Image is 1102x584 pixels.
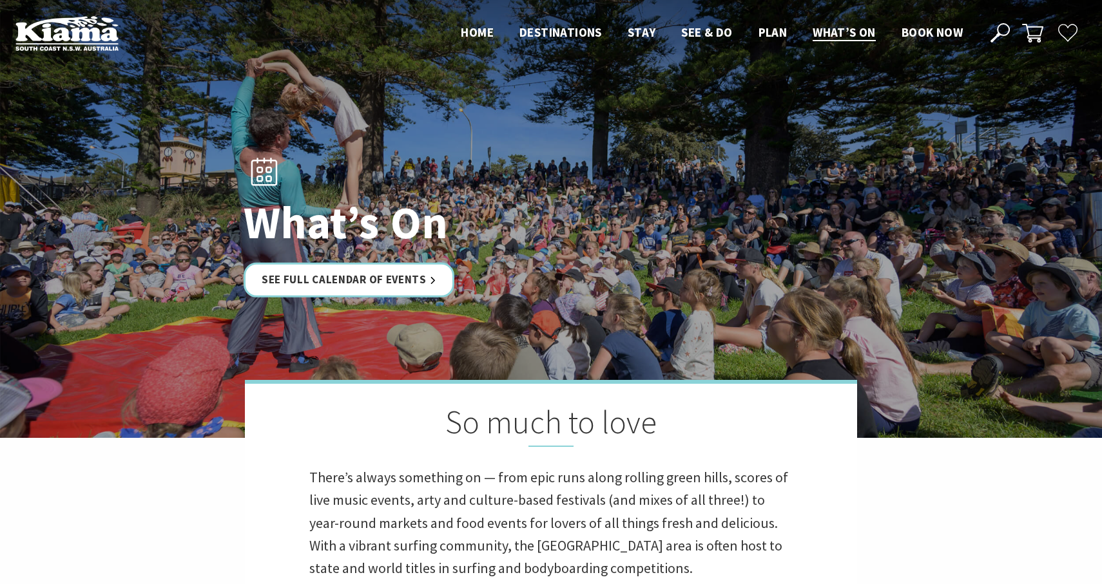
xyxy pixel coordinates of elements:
span: See & Do [681,24,732,40]
span: Destinations [519,24,602,40]
span: Plan [759,24,788,40]
a: See Full Calendar of Events [244,263,454,297]
span: Stay [628,24,656,40]
h1: What’s On [244,198,608,247]
img: Kiama Logo [15,15,119,51]
span: Book now [902,24,963,40]
p: There’s always something on — from epic runs along rolling green hills, scores of live music even... [309,466,793,579]
span: What’s On [813,24,876,40]
h2: So much to love [309,403,793,447]
span: Home [461,24,494,40]
nav: Main Menu [448,23,976,44]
